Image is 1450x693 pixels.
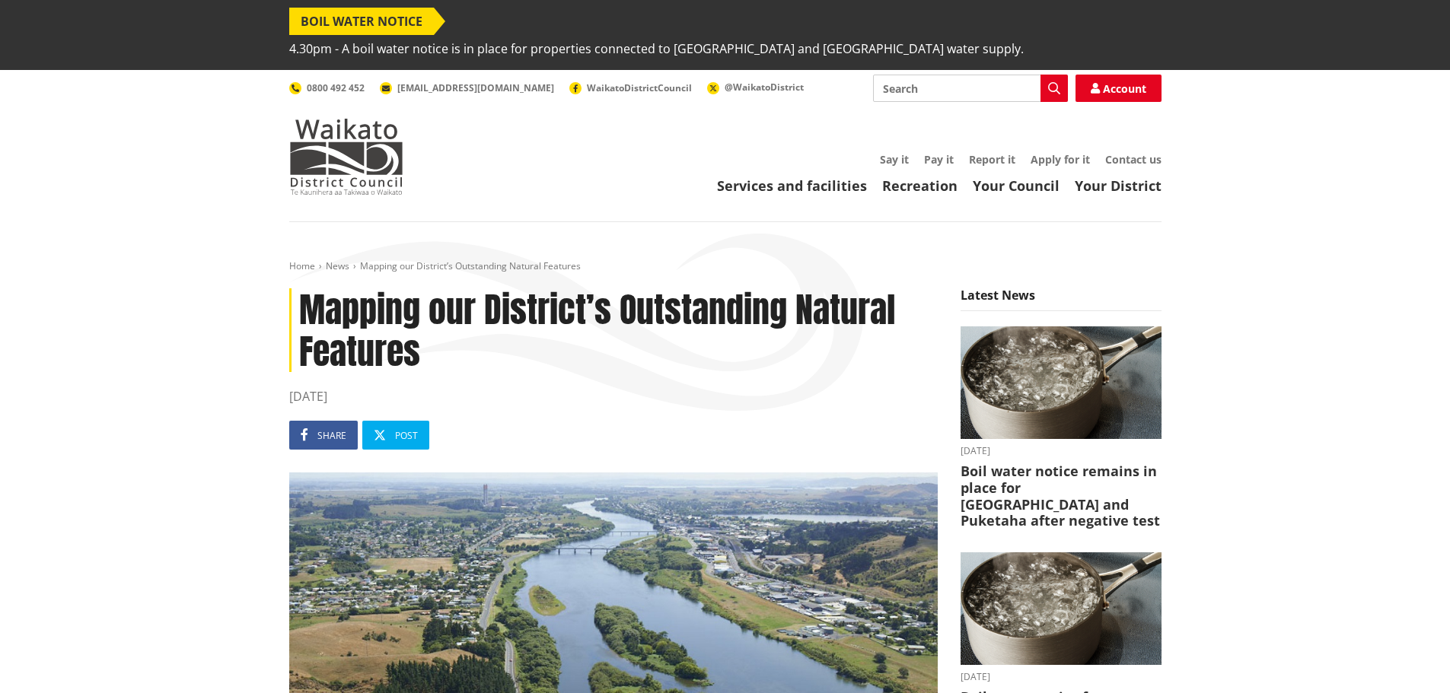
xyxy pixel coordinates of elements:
[317,429,346,442] span: Share
[961,326,1162,529] a: boil water notice gordonton puketaha [DATE] Boil water notice remains in place for [GEOGRAPHIC_DA...
[707,81,804,94] a: @WaikatoDistrict
[362,421,429,450] a: Post
[725,81,804,94] span: @WaikatoDistrict
[395,429,418,442] span: Post
[289,260,1162,273] nav: breadcrumb
[961,463,1162,529] h3: Boil water notice remains in place for [GEOGRAPHIC_DATA] and Puketaha after negative test
[973,176,1060,195] a: Your Council
[969,152,1015,167] a: Report it
[961,447,1162,456] time: [DATE]
[360,259,581,272] span: Mapping our District’s Outstanding Natural Features
[1031,152,1090,167] a: Apply for it
[1076,75,1162,102] a: Account
[289,119,403,195] img: Waikato District Council - Te Kaunihera aa Takiwaa o Waikato
[961,552,1162,666] img: boil water notice
[587,81,692,94] span: WaikatoDistrictCouncil
[961,672,1162,682] time: [DATE]
[289,35,1024,62] span: 4.30pm - A boil water notice is in place for properties connected to [GEOGRAPHIC_DATA] and [GEOGR...
[717,176,867,195] a: Services and facilities
[289,81,365,94] a: 0800 492 452
[882,176,958,195] a: Recreation
[961,326,1162,440] img: boil water notice
[1075,176,1162,195] a: Your District
[326,259,349,272] a: News
[380,81,554,94] a: [EMAIL_ADDRESS][DOMAIN_NAME]
[289,8,434,35] span: BOIL WATER NOTICE
[880,152,909,167] a: Say it
[873,75,1068,102] input: Search input
[924,152,954,167] a: Pay it
[569,81,692,94] a: WaikatoDistrictCouncil
[307,81,365,94] span: 0800 492 452
[289,259,315,272] a: Home
[1105,152,1162,167] a: Contact us
[289,421,358,450] a: Share
[397,81,554,94] span: [EMAIL_ADDRESS][DOMAIN_NAME]
[289,288,938,372] h1: Mapping our District’s Outstanding Natural Features
[289,387,938,405] time: [DATE]
[961,288,1162,311] h5: Latest News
